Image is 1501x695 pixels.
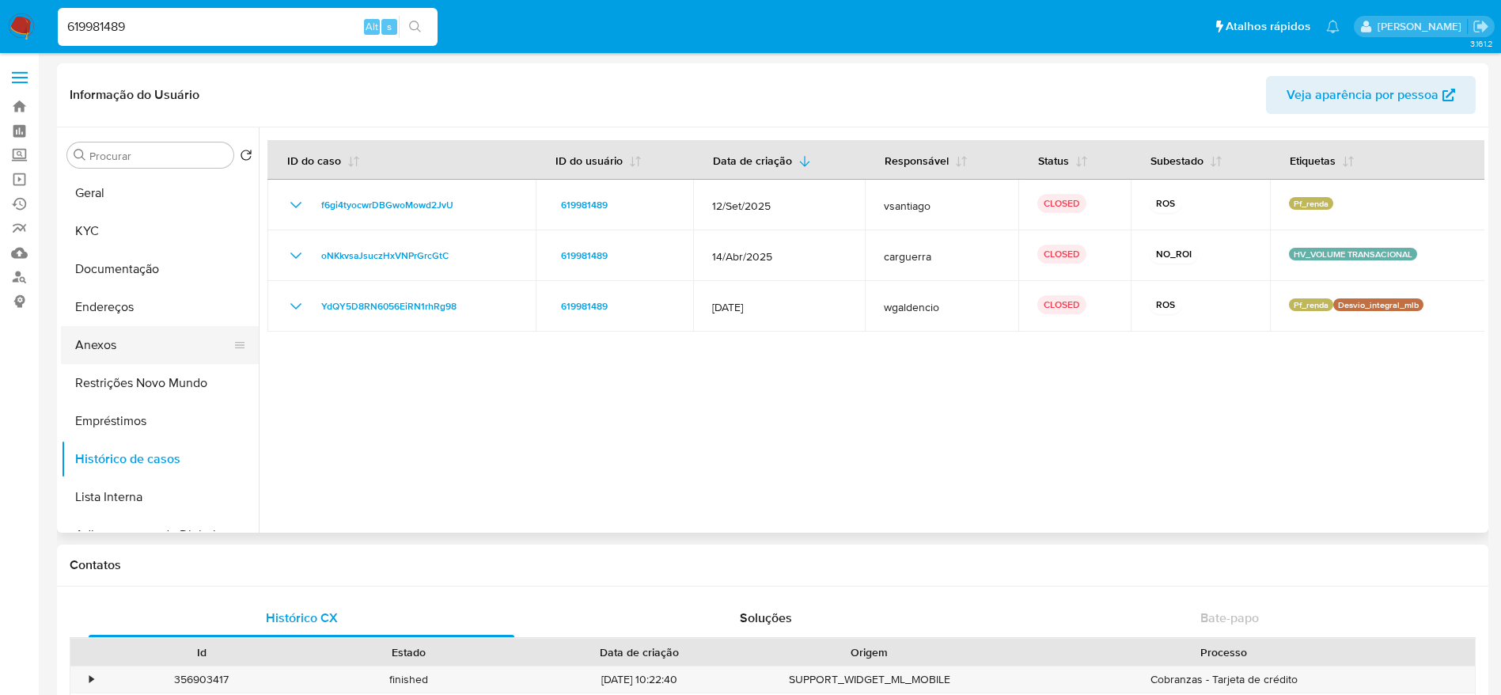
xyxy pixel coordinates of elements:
div: Data de criação [524,644,755,660]
div: [DATE] 10:22:40 [513,667,766,693]
button: Lista Interna [61,478,259,516]
span: Atalhos rápidos [1226,18,1310,35]
button: Geral [61,174,259,212]
div: Id [109,644,294,660]
div: SUPPORT_WIDGET_ML_MOBILE [766,667,973,693]
div: Estado [316,644,502,660]
h1: Contatos [70,557,1476,573]
input: Procurar [89,149,227,163]
input: Pesquise usuários ou casos... [58,17,438,37]
div: • [89,672,93,687]
h1: Informação do Usuário [70,87,199,103]
div: 356903417 [98,667,305,693]
button: Endereços [61,288,259,326]
button: Procurar [74,149,86,161]
button: Anexos [61,326,246,364]
button: Veja aparência por pessoa [1266,76,1476,114]
button: Empréstimos [61,402,259,440]
button: Restrições Novo Mundo [61,364,259,402]
button: Histórico de casos [61,440,259,478]
a: Notificações [1326,20,1340,33]
span: Soluções [740,609,792,627]
a: Sair [1473,18,1489,35]
span: Veja aparência por pessoa [1287,76,1438,114]
button: KYC [61,212,259,250]
button: Adiantamentos de Dinheiro [61,516,259,554]
button: Retornar ao pedido padrão [240,149,252,166]
div: finished [305,667,513,693]
div: Origem [777,644,962,660]
span: Alt [366,19,378,34]
span: Histórico CX [266,609,338,627]
div: Processo [984,644,1464,660]
div: Cobranzas - Tarjeta de crédito [973,667,1475,693]
span: Bate-papo [1200,609,1259,627]
button: search-icon [399,16,431,38]
button: Documentação [61,250,259,288]
span: s [387,19,392,34]
p: eduardo.dutra@mercadolivre.com [1378,19,1467,34]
